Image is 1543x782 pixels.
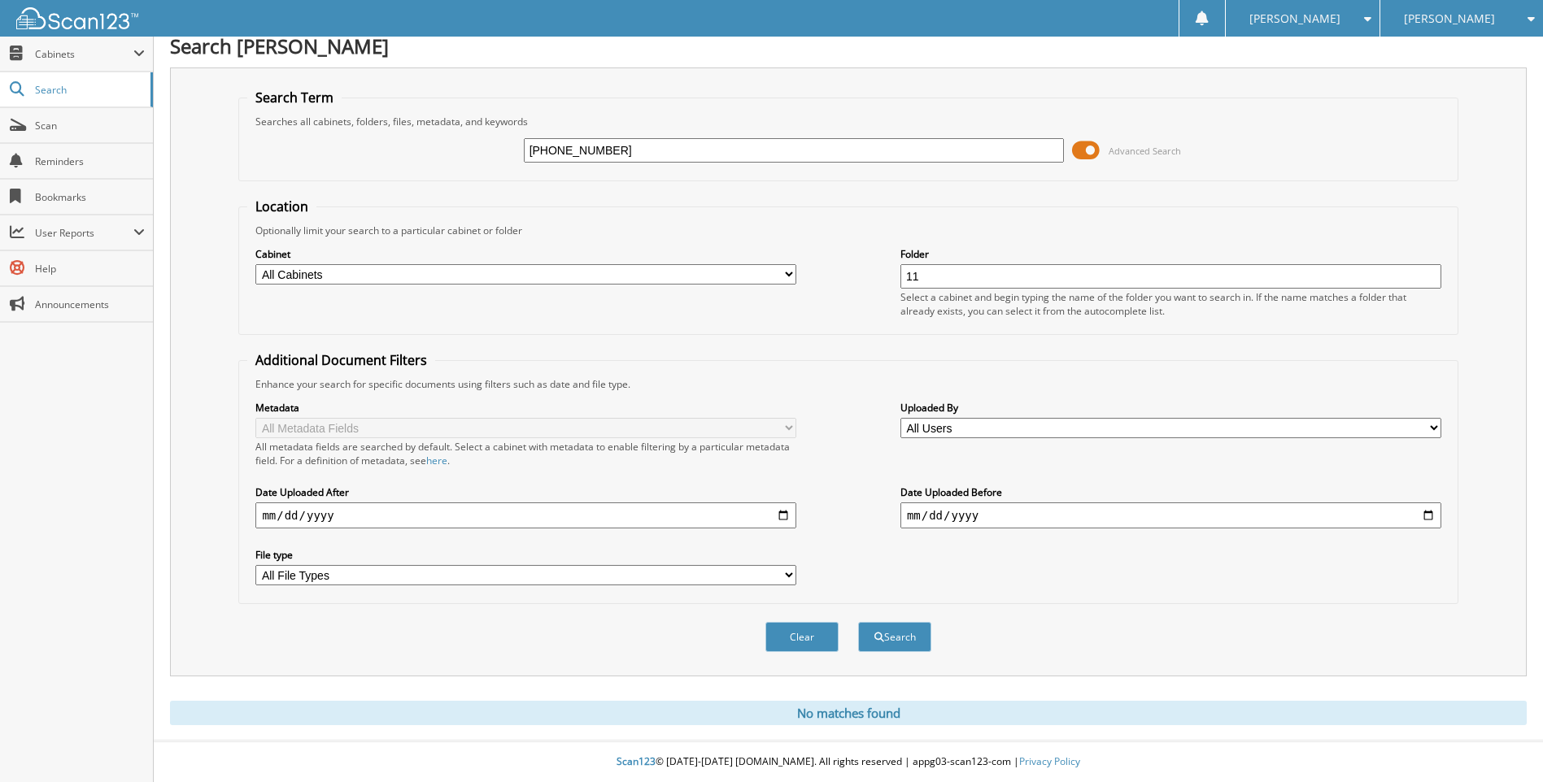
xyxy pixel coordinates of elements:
div: © [DATE]-[DATE] [DOMAIN_NAME]. All rights reserved | appg03-scan123-com | [154,742,1543,782]
span: Cabinets [35,47,133,61]
span: Search [35,83,142,97]
h1: Search [PERSON_NAME] [170,33,1527,59]
span: Scan [35,119,145,133]
iframe: Chat Widget [1462,704,1543,782]
div: Optionally limit your search to a particular cabinet or folder [247,224,1449,237]
label: Date Uploaded After [255,485,796,499]
label: Uploaded By [900,401,1441,415]
label: Folder [900,247,1441,261]
div: All metadata fields are searched by default. Select a cabinet with metadata to enable filtering b... [255,440,796,467]
button: Search [858,622,931,652]
div: No matches found [170,701,1527,725]
label: Metadata [255,401,796,415]
div: Searches all cabinets, folders, files, metadata, and keywords [247,115,1449,128]
div: Enhance your search for specific documents using filters such as date and file type. [247,377,1449,391]
span: Advanced Search [1109,145,1181,157]
span: User Reports [35,226,133,240]
span: Help [35,262,145,276]
input: end [900,502,1441,528]
legend: Search Term [247,89,342,106]
span: [PERSON_NAME] [1249,14,1340,24]
span: Reminders [35,154,145,168]
img: scan123-logo-white.svg [16,7,138,29]
a: here [426,454,447,467]
button: Clear [765,622,839,652]
div: Select a cabinet and begin typing the name of the folder you want to search in. If the name match... [900,290,1441,318]
label: File type [255,548,796,562]
legend: Additional Document Filters [247,351,435,369]
label: Cabinet [255,247,796,261]
legend: Location [247,198,316,215]
span: Scan123 [617,754,656,768]
label: Date Uploaded Before [900,485,1441,499]
a: Privacy Policy [1019,754,1080,768]
input: start [255,502,796,528]
span: [PERSON_NAME] [1404,14,1495,24]
span: Bookmarks [35,190,145,204]
span: Announcements [35,298,145,311]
